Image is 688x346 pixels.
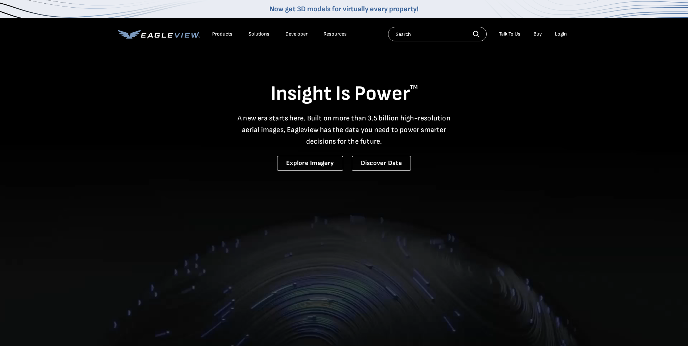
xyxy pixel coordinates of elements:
[499,31,520,37] div: Talk To Us
[277,156,343,171] a: Explore Imagery
[248,31,269,37] div: Solutions
[533,31,542,37] a: Buy
[285,31,308,37] a: Developer
[324,31,347,37] div: Resources
[269,5,419,13] a: Now get 3D models for virtually every property!
[212,31,232,37] div: Products
[555,31,567,37] div: Login
[388,27,487,41] input: Search
[233,112,455,147] p: A new era starts here. Built on more than 3.5 billion high-resolution aerial images, Eagleview ha...
[352,156,411,171] a: Discover Data
[118,81,570,107] h1: Insight Is Power
[410,84,418,91] sup: TM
